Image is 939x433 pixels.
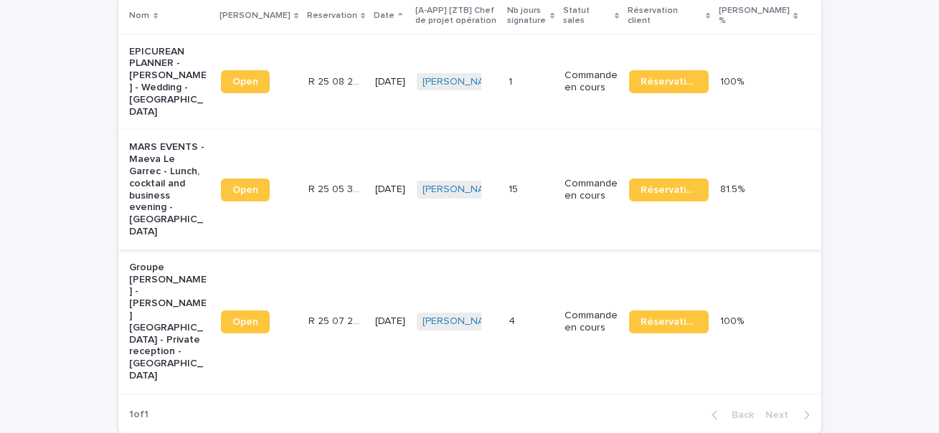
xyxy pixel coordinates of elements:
span: Open [232,185,258,195]
a: Open [221,70,270,93]
p: Date [374,8,395,24]
p: 1 [509,73,515,88]
a: [PERSON_NAME] [423,315,501,328]
span: Open [232,77,258,87]
p: [DATE] [375,184,405,196]
p: Réservation client [628,3,702,29]
p: MARS EVENTS - Maeva Le Garrec - Lunch, cocktail and business evening - [GEOGRAPHIC_DATA] [130,141,209,237]
p: Commande en cours [565,310,618,334]
p: Commande en cours [565,178,618,202]
p: R 25 07 2315 [308,313,367,328]
p: EPICUREAN PLANNER - [PERSON_NAME] - Wedding - [GEOGRAPHIC_DATA] [130,46,209,118]
p: 4 [509,313,518,328]
a: Open [221,310,270,333]
p: 100% [720,73,747,88]
a: [PERSON_NAME] [423,76,501,88]
tr: EPICUREAN PLANNER - [PERSON_NAME] - Wedding - [GEOGRAPHIC_DATA]OpenR 25 08 209R 25 08 209 [DATE][... [118,34,821,130]
a: Open [221,179,270,201]
p: 81.5% [720,181,747,196]
a: Réservation [629,179,709,201]
p: 100% [720,313,747,328]
p: [PERSON_NAME] % [719,3,790,29]
tr: MARS EVENTS - Maeva Le Garrec - Lunch, cocktail and business evening - [GEOGRAPHIC_DATA]OpenR 25 ... [118,130,821,249]
p: Reservation [307,8,357,24]
a: Réservation [629,310,709,333]
p: R 25 08 209 [308,73,367,88]
a: [PERSON_NAME] [423,184,501,196]
p: Nb jours signature [507,3,546,29]
a: Réservation [629,70,709,93]
p: [A-APP] [ZTB] Chef de projet opération [415,3,499,29]
p: 15 [509,181,521,196]
button: Back [700,409,760,422]
p: [DATE] [375,76,405,88]
p: [PERSON_NAME] [220,8,291,24]
tr: Groupe [PERSON_NAME] - [PERSON_NAME][GEOGRAPHIC_DATA] - Private reception - [GEOGRAPHIC_DATA]Open... [118,249,821,394]
p: Nom [130,8,150,24]
p: Groupe [PERSON_NAME] - [PERSON_NAME][GEOGRAPHIC_DATA] - Private reception - [GEOGRAPHIC_DATA] [130,262,209,382]
span: Réservation [641,317,697,327]
span: Open [232,317,258,327]
span: Back [724,410,755,420]
span: Réservation [641,77,697,87]
p: Statut sales [563,3,611,29]
span: Réservation [641,185,697,195]
span: Next [766,410,798,420]
p: Commande en cours [565,70,618,94]
p: R 25 05 3098 [308,181,367,196]
button: Next [760,409,821,422]
p: 1 of 1 [118,397,161,432]
p: [DATE] [375,315,405,328]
